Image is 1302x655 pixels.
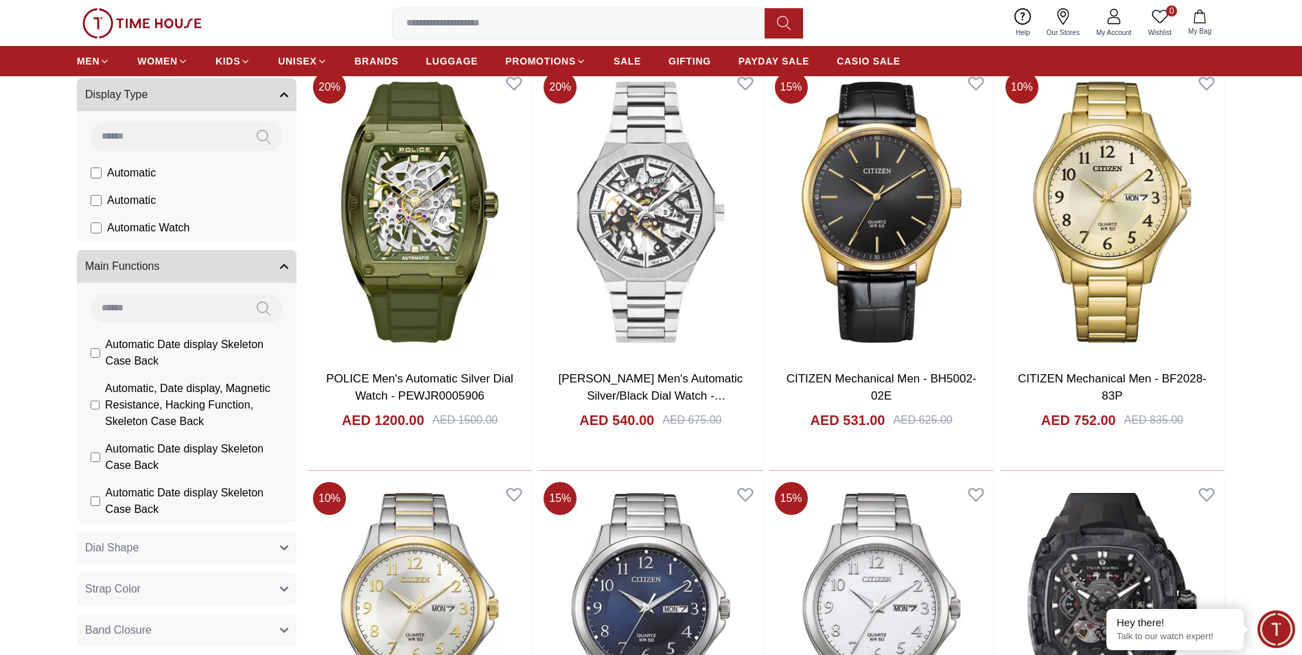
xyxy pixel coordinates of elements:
[91,168,102,179] input: Automatic
[85,87,148,103] span: Display Type
[77,49,110,73] a: MEN
[538,65,763,359] img: Lee Cooper Men's Automatic Silver/Black Dial Watch - LC07906.350
[355,54,399,68] span: BRANDS
[1143,27,1177,38] span: Wishlist
[216,49,251,73] a: KIDS
[739,54,809,68] span: PAYDAY SALE
[77,531,297,564] button: Dial Shape
[739,49,809,73] a: PAYDAY SALE
[313,71,346,104] span: 20 %
[342,411,424,430] h4: AED 1200.00
[1166,5,1177,16] span: 0
[85,540,139,556] span: Dial Shape
[107,192,156,209] span: Automatic
[426,49,478,73] a: LUGGAGE
[137,49,188,73] a: WOMEN
[355,49,399,73] a: BRANDS
[1180,7,1220,39] button: My Bag
[1018,372,1207,403] a: CITIZEN Mechanical Men - BF2028-83P
[1041,411,1116,430] h4: AED 752.00
[559,372,743,420] a: [PERSON_NAME] Men's Automatic Silver/Black Dial Watch - LC07906.350
[278,49,327,73] a: UNISEX
[77,573,297,606] button: Strap Color
[837,49,900,73] a: CASIO SALE
[669,49,711,73] a: GIFTING
[1005,71,1038,104] span: 10 %
[137,54,178,68] span: WOMEN
[1010,27,1036,38] span: Help
[579,411,654,430] h4: AED 540.00
[1257,610,1295,648] div: Chat Widget
[107,165,156,181] span: Automatic
[1008,5,1038,41] a: Help
[614,54,641,68] span: SALE
[91,222,102,233] input: Automatic Watch
[893,412,952,428] div: AED 625.00
[1038,5,1088,41] a: Our Stores
[91,347,100,358] input: Automatic Date display Skeleton Case Back
[326,372,513,403] a: POLICE Men's Automatic Silver Dial Watch - PEWJR0005906
[77,250,297,283] button: Main Functions
[1183,26,1217,36] span: My Bag
[106,485,288,518] span: Automatic Date display Skeleton Case Back
[91,496,100,507] input: Automatic Date display Skeleton Case Back
[107,220,189,236] span: Automatic Watch
[1091,27,1137,38] span: My Account
[85,258,160,275] span: Main Functions
[775,482,808,515] span: 15 %
[1140,5,1180,41] a: 0Wishlist
[77,614,297,647] button: Band Closure
[106,441,288,474] span: Automatic Date display Skeleton Case Back
[85,581,141,597] span: Strap Color
[505,49,586,73] a: PROMOTIONS
[787,372,977,403] a: CITIZEN Mechanical Men - BH5002-02E
[432,412,498,428] div: AED 1500.00
[91,452,100,463] input: Automatic Date display Skeleton Case Back
[307,65,532,359] img: POLICE Men's Automatic Silver Dial Watch - PEWJR0005906
[105,380,288,430] span: Automatic, Date display, Magnetic Resistance, Hacking Function, Skeleton Case Back
[1117,631,1233,643] p: Talk to our watch expert!
[91,195,102,206] input: Automatic
[1041,27,1085,38] span: Our Stores
[77,78,297,111] button: Display Type
[811,411,885,430] h4: AED 531.00
[216,54,240,68] span: KIDS
[544,482,577,515] span: 15 %
[82,8,202,38] img: ...
[837,54,900,68] span: CASIO SALE
[278,54,316,68] span: UNISEX
[85,622,152,639] span: Band Closure
[769,65,994,359] img: CITIZEN Mechanical Men - BH5002-02E
[1000,65,1224,359] img: CITIZEN Mechanical Men - BF2028-83P
[669,54,711,68] span: GIFTING
[77,54,100,68] span: MEN
[775,71,808,104] span: 15 %
[313,482,346,515] span: 10 %
[426,54,478,68] span: LUGGAGE
[505,54,576,68] span: PROMOTIONS
[662,412,721,428] div: AED 675.00
[614,49,641,73] a: SALE
[1124,412,1183,428] div: AED 835.00
[91,400,100,411] input: Automatic, Date display, Magnetic Resistance, Hacking Function, Skeleton Case Back
[106,336,288,369] span: Automatic Date display Skeleton Case Back
[544,71,577,104] span: 20 %
[1117,616,1233,630] div: Hey there!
